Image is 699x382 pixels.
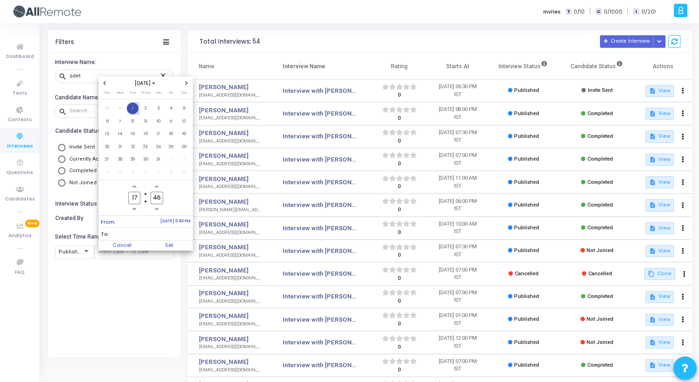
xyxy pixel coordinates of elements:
[140,116,152,127] span: 9
[101,154,113,165] span: 27
[170,90,172,95] span: Fri
[126,128,139,141] td: July 15, 2025
[139,90,152,99] th: Wednesday
[165,167,177,178] span: 8
[131,205,138,213] button: Minus a hour
[145,240,193,251] button: Set
[126,115,139,128] td: July 8, 2025
[165,141,177,153] span: 25
[101,103,113,114] span: 29
[139,102,152,115] td: July 2, 2025
[152,167,164,178] span: 7
[101,140,114,153] td: July 20, 2025
[165,166,178,179] td: August 8, 2025
[101,116,113,127] span: 6
[165,153,178,166] td: August 1, 2025
[132,79,159,87] span: [DATE]
[114,167,126,178] span: 4
[165,102,178,115] td: July 4, 2025
[127,141,138,153] span: 22
[152,116,164,127] span: 10
[178,115,191,128] td: July 12, 2025
[131,183,138,191] button: Add a hour
[99,240,146,251] button: Cancel
[139,115,152,128] td: July 9, 2025
[132,79,159,87] button: Choose month and year
[127,167,138,178] span: 5
[127,128,138,140] span: 15
[178,141,190,153] span: 26
[178,167,190,178] span: 9
[152,153,165,166] td: July 31, 2025
[101,115,114,128] td: July 6, 2025
[139,166,152,179] td: August 6, 2025
[101,90,114,99] th: Sunday
[101,167,113,178] span: 3
[127,103,138,114] span: 1
[114,154,126,165] span: 28
[178,102,191,115] td: July 5, 2025
[178,128,190,140] span: 19
[126,140,139,153] td: July 22, 2025
[183,79,191,87] button: Next month
[114,140,127,153] td: July 21, 2025
[152,154,164,165] span: 31
[101,166,114,179] td: August 3, 2025
[127,154,138,165] span: 29
[126,153,139,166] td: July 29, 2025
[114,90,127,99] th: Monday
[141,90,150,95] span: Wed
[178,153,191,166] td: August 2, 2025
[165,115,178,128] td: July 11, 2025
[152,141,164,153] span: 24
[114,141,126,153] span: 21
[178,140,191,153] td: July 26, 2025
[139,153,152,166] td: July 30, 2025
[165,128,178,141] td: July 18, 2025
[129,90,136,95] span: Tue
[101,141,113,153] span: 20
[152,140,165,153] td: July 24, 2025
[139,140,152,153] td: July 23, 2025
[140,141,152,153] span: 23
[126,166,139,179] td: August 5, 2025
[114,128,126,140] span: 14
[165,140,178,153] td: July 25, 2025
[105,90,110,95] span: Sun
[178,103,190,114] span: 5
[101,128,114,141] td: July 13, 2025
[165,103,177,114] span: 4
[181,90,187,95] span: Sat
[165,128,177,140] span: 18
[114,128,127,141] td: July 14, 2025
[114,153,127,166] td: July 28, 2025
[152,103,164,114] span: 3
[178,154,190,165] span: 2
[114,116,126,127] span: 7
[114,103,126,114] span: 30
[101,128,113,140] span: 13
[140,167,152,178] span: 6
[126,102,139,115] td: July 1, 2025
[165,116,177,127] span: 11
[101,79,109,87] button: Previous month
[152,90,165,99] th: Thursday
[178,116,190,127] span: 12
[178,128,191,141] td: July 19, 2025
[153,205,161,213] button: Minus a minute
[165,154,177,165] span: 1
[152,115,165,128] td: July 10, 2025
[117,90,124,95] span: Mon
[127,116,138,127] span: 8
[140,128,152,140] span: 16
[155,90,161,95] span: Thu
[178,90,191,99] th: Saturday
[101,218,116,226] span: From:
[101,153,114,166] td: July 27, 2025
[152,166,165,179] td: August 7, 2025
[114,102,127,115] td: June 30, 2025
[114,166,127,179] td: August 4, 2025
[140,103,152,114] span: 2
